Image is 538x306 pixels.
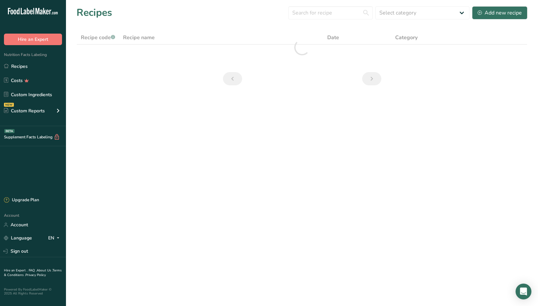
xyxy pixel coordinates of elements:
button: Hire an Expert [4,34,62,45]
div: NEW [4,103,14,107]
a: Next page [362,72,381,85]
h1: Recipes [77,5,112,20]
div: Custom Reports [4,107,45,114]
a: Privacy Policy [25,273,46,277]
div: Upgrade Plan [4,197,39,204]
a: Terms & Conditions . [4,268,62,277]
div: Open Intercom Messenger [516,284,531,299]
div: BETA [4,129,15,133]
a: About Us . [37,268,52,273]
input: Search for recipe [288,6,373,19]
a: Language [4,232,32,244]
a: Previous page [223,72,242,85]
div: Add new recipe [478,9,522,17]
a: FAQ . [29,268,37,273]
div: Powered By FoodLabelMaker © 2025 All Rights Reserved [4,288,62,295]
button: Add new recipe [472,6,527,19]
a: Hire an Expert . [4,268,27,273]
div: EN [48,234,62,242]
